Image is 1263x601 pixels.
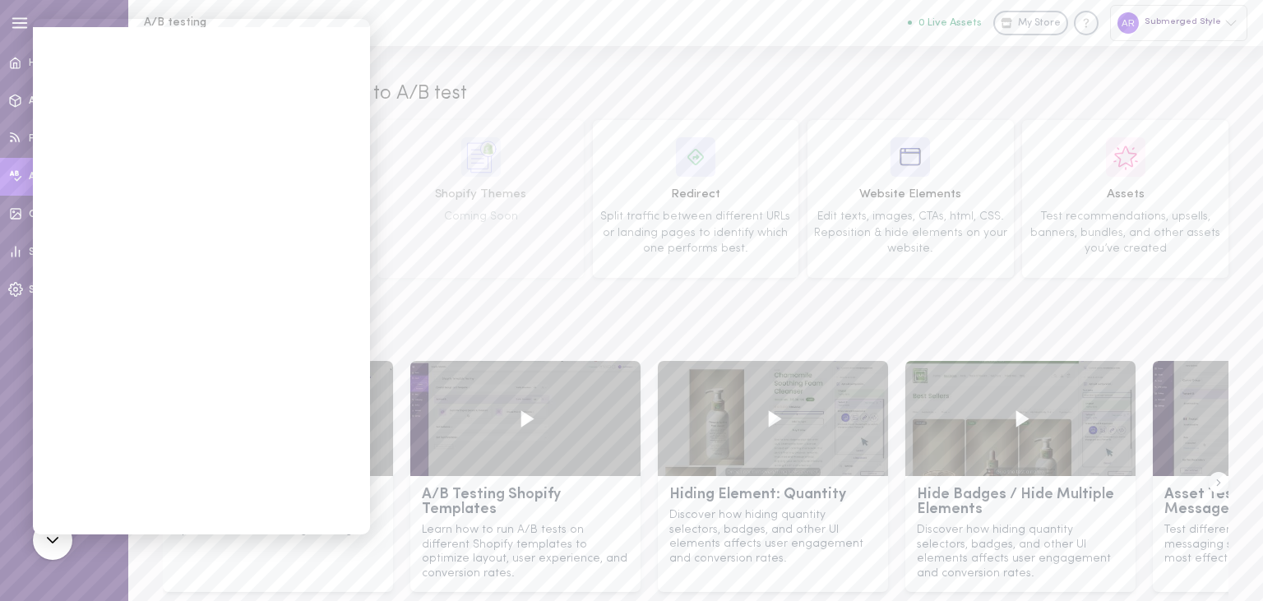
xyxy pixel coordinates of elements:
a: My Store [993,11,1068,35]
span: Website Elements [813,186,1008,204]
p: Discover how hiding quantity selectors, badges, and other UI elements affects user engagement and... [917,523,1124,580]
h1: A/B testing [144,16,415,29]
h3: Learn How: [163,330,1228,350]
h4: A/B Testing Shopify Templates [422,488,629,517]
span: My Store [1018,16,1061,31]
h4: Hiding Element: Quantity [669,488,877,502]
span: Coming Soon [444,210,518,223]
button: 0 Live Assets [908,17,982,28]
div: Submerged Style [1110,5,1247,40]
p: Discover how hiding quantity selectors, badges, and other UI elements affects user engagement and... [669,508,877,566]
button: Scroll right [1209,472,1229,493]
div: Knowledge center [1074,11,1099,35]
a: 0 Live Assets [908,17,993,29]
span: Split traffic between different URLs or landing pages to identify which one performs best. [600,210,790,255]
h4: Hide Badges / Hide Multiple Elements [917,488,1124,517]
img: icon [676,137,715,177]
span: Test recommendations, upsells, banners, bundles, and other assets you’ve created [1030,210,1220,255]
span: Edit texts, images, CTAs, html, CSS. Reposition & hide elements on your website. [814,210,1007,255]
span: Assets [1028,186,1223,204]
img: icon [461,137,501,177]
p: Learn how to run A/B tests on different Shopify templates to optimize layout, user experience, an... [422,523,629,580]
img: icon [1106,137,1145,177]
span: Redirect [599,186,793,204]
img: icon [891,137,930,177]
span: Shopify Themes [383,186,578,204]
